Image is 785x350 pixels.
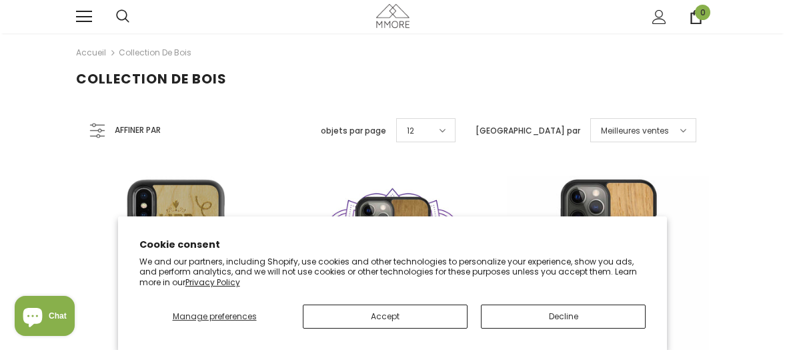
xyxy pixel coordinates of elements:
span: Affiner par [115,123,161,138]
a: Privacy Policy [185,277,240,288]
span: Collection de bois [76,69,227,88]
a: 0 [689,10,703,24]
span: 12 [407,124,414,138]
a: Collection de bois [119,47,191,58]
button: Accept [303,305,468,329]
img: Cas MMORE [376,4,410,27]
span: Meilleures ventes [601,124,669,138]
button: Decline [481,305,646,329]
button: Manage preferences [139,305,290,329]
label: objets par page [321,124,386,138]
a: Accueil [76,45,106,61]
inbox-online-store-chat: Shopify online store chat [11,296,79,339]
span: Manage preferences [173,311,257,322]
h2: Cookie consent [139,238,646,252]
span: 0 [695,5,710,20]
p: We and our partners, including Shopify, use cookies and other technologies to personalize your ex... [139,256,646,288]
label: [GEOGRAPHIC_DATA] par [476,124,580,138]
